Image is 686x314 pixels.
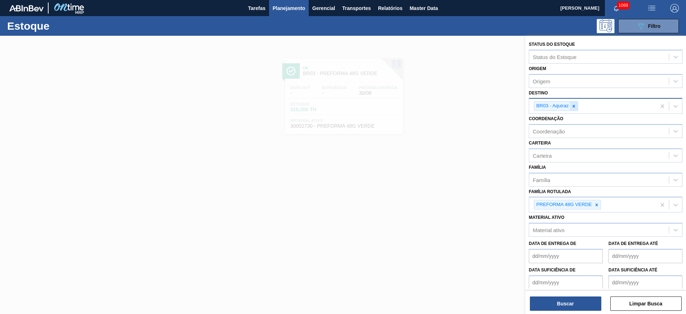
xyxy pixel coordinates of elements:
label: Data de Entrega de [529,241,576,246]
span: Planejamento [273,4,305,13]
div: Pogramando: nenhum usuário selecionado [597,19,615,33]
span: 1069 [617,1,630,9]
span: Filtro [648,23,661,29]
label: Origem [529,66,546,71]
span: Master Data [409,4,438,13]
div: PREFORMA 48G VERDE [534,200,593,209]
div: Origem [533,78,550,84]
label: Status do Estoque [529,42,575,47]
div: Coordenação [533,128,565,134]
img: userActions [647,4,656,13]
span: Relatórios [378,4,402,13]
h1: Estoque [7,22,114,30]
label: Data de Entrega até [608,241,658,246]
span: Transportes [342,4,371,13]
img: Logout [670,4,679,13]
input: dd/mm/yyyy [608,249,682,263]
label: Data suficiência de [529,268,576,273]
input: dd/mm/yyyy [608,275,682,290]
label: Data suficiência até [608,268,657,273]
button: Filtro [618,19,679,33]
span: Gerencial [312,4,335,13]
span: Tarefas [248,4,265,13]
label: Carteira [529,141,551,146]
button: Notificações [605,3,628,13]
label: Família [529,165,546,170]
input: dd/mm/yyyy [529,249,603,263]
div: Material ativo [533,227,565,233]
input: dd/mm/yyyy [529,275,603,290]
div: BR03 - Aquiraz [534,102,570,111]
label: Destino [529,90,548,95]
div: Status do Estoque [533,54,577,60]
img: TNhmsLtSVTkK8tSr43FrP2fwEKptu5GPRR3wAAAABJRU5ErkJggg== [9,5,44,11]
label: Material ativo [529,215,565,220]
label: Família Rotulada [529,189,571,194]
div: Carteira [533,152,552,158]
div: Família [533,177,550,183]
label: Coordenação [529,116,563,121]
